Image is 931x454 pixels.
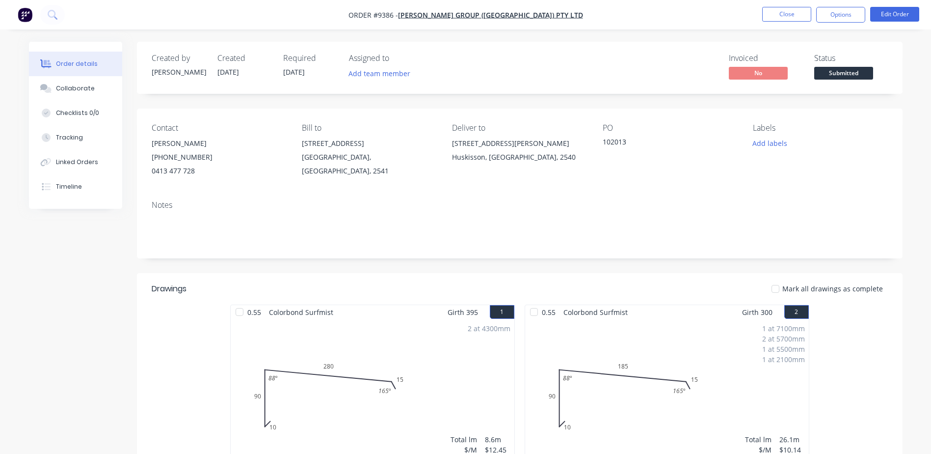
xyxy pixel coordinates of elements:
[152,54,206,63] div: Created by
[283,67,305,77] span: [DATE]
[870,7,919,22] button: Edit Order
[745,434,771,445] div: Total lm
[762,354,805,365] div: 1 at 2100mm
[29,52,122,76] button: Order details
[265,305,337,319] span: Colorbond Surfmist
[452,137,586,150] div: [STREET_ADDRESS][PERSON_NAME]
[538,305,559,319] span: 0.55
[729,67,788,79] span: No
[29,76,122,101] button: Collaborate
[762,334,805,344] div: 2 at 5700mm
[302,150,436,178] div: [GEOGRAPHIC_DATA], [GEOGRAPHIC_DATA], 2541
[29,101,122,125] button: Checklists 0/0
[152,137,286,150] div: [PERSON_NAME]
[217,67,239,77] span: [DATE]
[816,7,865,23] button: Options
[490,305,514,319] button: 1
[283,54,337,63] div: Required
[451,434,477,445] div: Total lm
[603,123,737,133] div: PO
[56,84,95,93] div: Collaborate
[814,67,873,82] button: Submitted
[152,283,186,295] div: Drawings
[29,125,122,150] button: Tracking
[559,305,632,319] span: Colorbond Surfmist
[398,10,583,20] a: [PERSON_NAME] Group ([GEOGRAPHIC_DATA]) Pty Ltd
[29,174,122,199] button: Timeline
[603,137,725,150] div: 102013
[784,305,809,319] button: 2
[452,150,586,164] div: Huskisson, [GEOGRAPHIC_DATA], 2540
[762,323,805,334] div: 1 at 7100mm
[742,305,772,319] span: Girth 300
[56,133,83,142] div: Tracking
[302,137,436,150] div: [STREET_ADDRESS]
[762,344,805,354] div: 1 at 5500mm
[152,164,286,178] div: 0413 477 728
[782,284,883,294] span: Mark all drawings as complete
[343,67,415,80] button: Add team member
[753,123,887,133] div: Labels
[56,59,98,68] div: Order details
[762,7,811,22] button: Close
[152,137,286,178] div: [PERSON_NAME][PHONE_NUMBER]0413 477 728
[56,182,82,191] div: Timeline
[348,10,398,20] span: Order #9386 -
[468,323,510,334] div: 2 at 4300mm
[729,54,802,63] div: Invoiced
[349,54,447,63] div: Assigned to
[302,123,436,133] div: Bill to
[814,54,888,63] div: Status
[152,150,286,164] div: [PHONE_NUMBER]
[448,305,478,319] span: Girth 395
[152,200,888,210] div: Notes
[814,67,873,79] span: Submitted
[152,123,286,133] div: Contact
[18,7,32,22] img: Factory
[56,109,99,117] div: Checklists 0/0
[302,137,436,178] div: [STREET_ADDRESS][GEOGRAPHIC_DATA], [GEOGRAPHIC_DATA], 2541
[217,54,271,63] div: Created
[349,67,416,80] button: Add team member
[485,434,510,445] div: 8.6m
[452,123,586,133] div: Deliver to
[747,137,793,150] button: Add labels
[243,305,265,319] span: 0.55
[779,434,805,445] div: 26.1m
[452,137,586,168] div: [STREET_ADDRESS][PERSON_NAME]Huskisson, [GEOGRAPHIC_DATA], 2540
[152,67,206,77] div: [PERSON_NAME]
[29,150,122,174] button: Linked Orders
[56,158,98,167] div: Linked Orders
